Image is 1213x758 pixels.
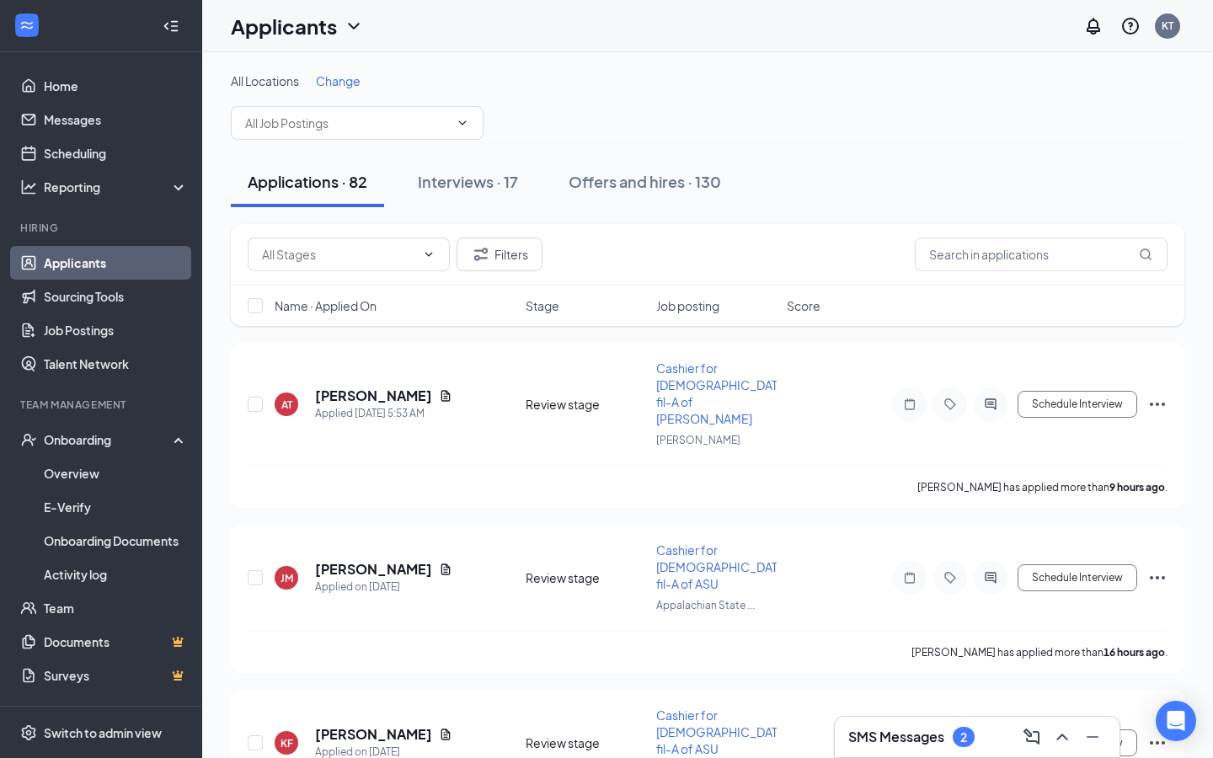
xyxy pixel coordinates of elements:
button: Filter Filters [457,238,542,271]
div: AT [281,398,292,412]
svg: MagnifyingGlass [1139,248,1152,261]
div: Open Intercom Messenger [1156,701,1196,741]
h1: Applicants [231,12,337,40]
b: 9 hours ago [1109,481,1165,494]
span: Cashier for [DEMOGRAPHIC_DATA]-fil-A of ASU [656,542,794,591]
svg: ChevronDown [422,248,436,261]
svg: ActiveChat [981,398,1001,411]
div: Interviews · 17 [418,171,518,192]
div: KF [281,736,293,750]
button: Schedule Interview [1018,391,1137,418]
svg: Tag [940,571,960,585]
a: Talent Network [44,347,188,381]
span: Appalachian State ... [656,599,755,611]
svg: Ellipses [1147,733,1168,753]
svg: Ellipses [1147,394,1168,414]
span: Cashier for [DEMOGRAPHIC_DATA]-fil-A of [PERSON_NAME] [656,360,794,426]
span: [PERSON_NAME] [656,434,740,446]
button: Schedule Interview [1018,564,1137,591]
svg: Document [439,728,452,741]
svg: Minimize [1082,727,1103,747]
h5: [PERSON_NAME] [315,725,432,744]
svg: Ellipses [1147,568,1168,588]
div: Applications · 82 [248,171,367,192]
svg: ChevronDown [456,116,469,130]
a: Home [44,69,188,103]
svg: Filter [471,244,491,264]
b: 16 hours ago [1103,646,1165,659]
svg: UserCheck [20,431,37,448]
svg: Note [900,398,920,411]
button: Minimize [1079,723,1106,750]
a: Overview [44,456,188,490]
svg: Settings [20,724,37,741]
a: Activity log [44,558,188,591]
h3: SMS Messages [848,728,944,746]
svg: ChevronUp [1052,727,1072,747]
svg: ChevronDown [344,16,364,36]
span: Change [316,73,361,88]
div: Review stage [526,569,646,586]
div: KT [1162,19,1173,33]
a: Scheduling [44,136,188,170]
svg: Document [439,389,452,403]
svg: WorkstreamLogo [19,17,35,34]
input: All Job Postings [245,114,449,132]
a: SurveysCrown [44,659,188,692]
a: DocumentsCrown [44,625,188,659]
svg: Analysis [20,179,37,195]
a: Messages [44,103,188,136]
input: All Stages [262,245,415,264]
a: Team [44,591,188,625]
svg: ActiveChat [981,571,1001,585]
div: Hiring [20,221,184,235]
p: [PERSON_NAME] has applied more than . [911,645,1168,659]
button: ChevronUp [1049,723,1076,750]
a: Applicants [44,246,188,280]
a: Sourcing Tools [44,280,188,313]
button: ComposeMessage [1018,723,1045,750]
svg: Note [900,571,920,585]
div: Team Management [20,398,184,412]
a: Job Postings [44,313,188,347]
div: Review stage [526,734,646,751]
svg: Document [439,563,452,576]
span: Job posting [656,297,719,314]
a: E-Verify [44,490,188,524]
input: Search in applications [915,238,1168,271]
h5: [PERSON_NAME] [315,560,432,579]
div: Offers and hires · 130 [569,171,721,192]
span: All Locations [231,73,299,88]
span: Score [787,297,820,314]
div: Reporting [44,179,189,195]
div: Applied on [DATE] [315,579,452,595]
div: Switch to admin view [44,724,162,741]
div: JM [281,571,293,585]
svg: Collapse [163,18,179,35]
svg: Notifications [1083,16,1103,36]
span: Stage [526,297,559,314]
a: Onboarding Documents [44,524,188,558]
span: Cashier for [DEMOGRAPHIC_DATA]-fil-A of ASU [656,707,794,756]
div: Review stage [526,396,646,413]
div: Applied [DATE] 5:53 AM [315,405,452,422]
span: Name · Applied On [275,297,377,314]
svg: QuestionInfo [1120,16,1141,36]
h5: [PERSON_NAME] [315,387,432,405]
svg: Tag [940,398,960,411]
p: [PERSON_NAME] has applied more than . [917,480,1168,494]
div: 2 [960,730,967,745]
div: Onboarding [44,431,174,448]
svg: ComposeMessage [1022,727,1042,747]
